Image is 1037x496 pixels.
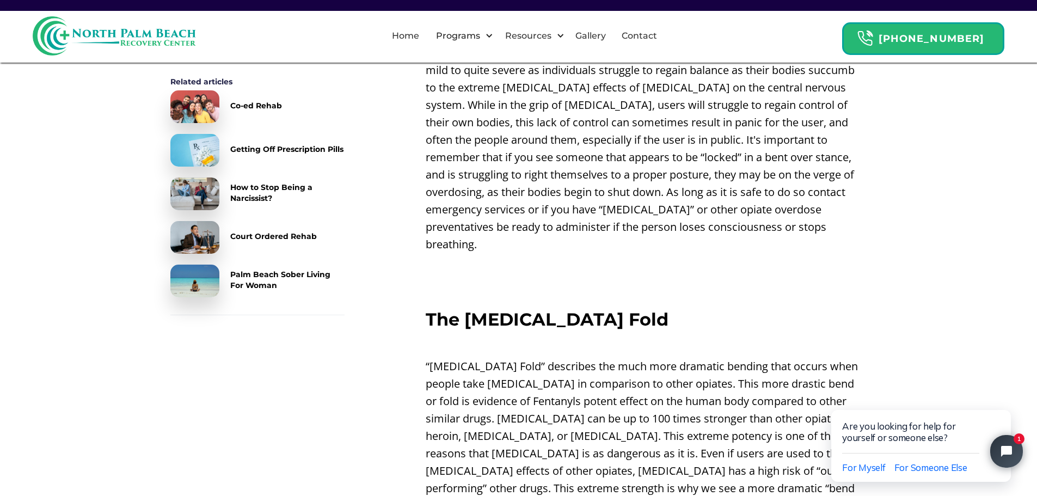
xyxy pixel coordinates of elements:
[170,177,345,210] a: How to Stop Being a Narcissist?
[230,231,317,242] div: Court Ordered Rehab
[170,265,345,297] a: Palm Beach Sober Living For Woman
[230,269,345,291] div: Palm Beach Sober Living For Woman
[842,17,1004,55] a: Header Calendar Icons[PHONE_NUMBER]
[230,144,343,155] div: Getting Off Prescription Pills
[426,335,867,352] p: ‍
[170,221,345,254] a: Court Ordered Rehab
[426,27,867,253] p: [MEDICAL_DATA] bending over, or “Nodding Off” often also includes “wobbling” or “teetering” which...
[170,90,345,123] a: Co-ed Rehab
[808,375,1037,496] iframe: Tidio Chat
[426,281,867,299] p: ‍
[230,182,345,204] div: How to Stop Being a Narcissist?
[426,259,867,276] p: ‍
[502,29,554,42] div: Resources
[569,19,612,53] a: Gallery
[496,19,567,53] div: Resources
[385,19,426,53] a: Home
[433,29,483,42] div: Programs
[615,19,664,53] a: Contact
[230,100,282,111] div: Co-ed Rehab
[170,134,345,167] a: Getting Off Prescription Pills
[427,19,496,53] div: Programs
[170,76,345,87] div: Related articles
[857,30,873,47] img: Header Calendar Icons
[879,33,984,45] strong: [PHONE_NUMBER]
[426,309,668,330] strong: The [MEDICAL_DATA] Fold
